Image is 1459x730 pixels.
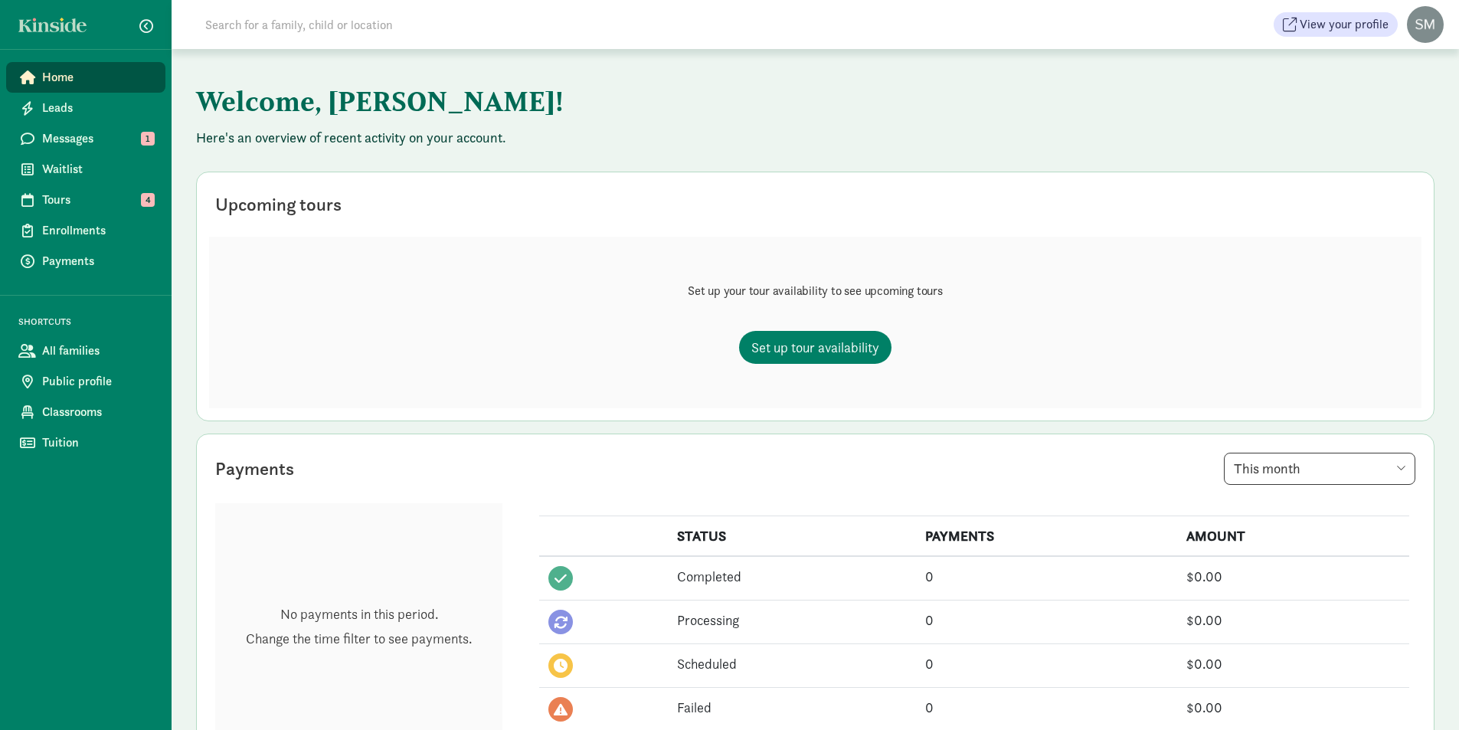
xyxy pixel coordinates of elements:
div: $0.00 [1186,697,1400,718]
div: Processing [677,610,907,630]
span: 1 [141,132,155,146]
a: Public profile [6,366,165,397]
div: 0 [925,566,1169,587]
p: Change the time filter to see payments. [246,630,472,648]
div: Scheduled [677,653,907,674]
div: Upcoming tours [215,191,342,218]
span: Messages [42,129,153,148]
div: Completed [677,566,907,587]
a: Payments [6,246,165,277]
a: Leads [6,93,165,123]
a: Enrollments [6,215,165,246]
div: $0.00 [1186,653,1400,674]
a: Home [6,62,165,93]
button: View your profile [1274,12,1398,37]
span: Home [42,68,153,87]
a: Classrooms [6,397,165,427]
span: Payments [42,252,153,270]
h1: Welcome, [PERSON_NAME]! [196,74,954,129]
div: 0 [925,697,1169,718]
div: Payments [215,455,294,483]
th: PAYMENTS [916,516,1178,557]
span: Set up tour availability [751,337,879,358]
p: No payments in this period. [246,605,472,624]
span: Enrollments [42,221,153,240]
p: Here's an overview of recent activity on your account. [196,129,1434,147]
a: Tours 4 [6,185,165,215]
span: Tours [42,191,153,209]
div: Failed [677,697,907,718]
span: Waitlist [42,160,153,178]
span: Leads [42,99,153,117]
th: AMOUNT [1177,516,1409,557]
span: Public profile [42,372,153,391]
th: STATUS [668,516,916,557]
div: $0.00 [1186,610,1400,630]
span: 4 [141,193,155,207]
span: Classrooms [42,403,153,421]
span: All families [42,342,153,360]
a: All families [6,336,165,366]
p: Set up your tour availability to see upcoming tours [688,282,943,300]
a: Messages 1 [6,123,165,154]
div: 0 [925,653,1169,674]
div: $0.00 [1186,566,1400,587]
span: Tuition [42,434,153,452]
input: Search for a family, child or location [196,9,626,40]
span: View your profile [1300,15,1389,34]
div: 0 [925,610,1169,630]
a: Tuition [6,427,165,458]
a: Set up tour availability [739,331,891,364]
a: Waitlist [6,154,165,185]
